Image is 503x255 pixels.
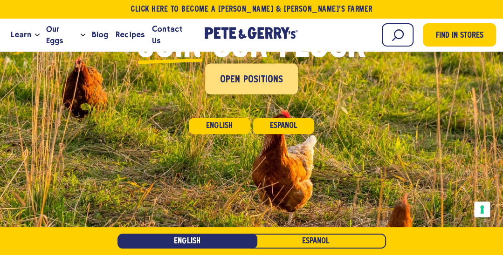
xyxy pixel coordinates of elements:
[253,118,315,134] a: Español
[436,30,483,42] span: Find in Stores
[81,34,85,37] button: Open the dropdown menu for Our Eggs
[474,201,490,217] button: Your consent preferences for tracking technologies
[42,22,81,47] a: Our Eggs
[116,29,144,40] span: Recipes
[88,22,112,47] a: Blog
[11,29,31,40] span: Learn
[46,23,77,47] span: Our Eggs
[117,234,257,248] a: English
[423,23,496,47] a: Find in Stores
[148,22,195,47] a: Contact Us
[246,234,386,248] a: Español
[152,23,192,47] span: Contact Us
[220,73,283,87] span: Open Positions
[112,22,148,47] a: Recipes
[35,34,40,37] button: Open the dropdown menu for Learn
[205,64,298,94] a: Open Positions
[92,29,108,40] span: Blog
[189,118,250,134] a: English
[382,23,413,47] input: Search
[7,22,35,47] a: Learn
